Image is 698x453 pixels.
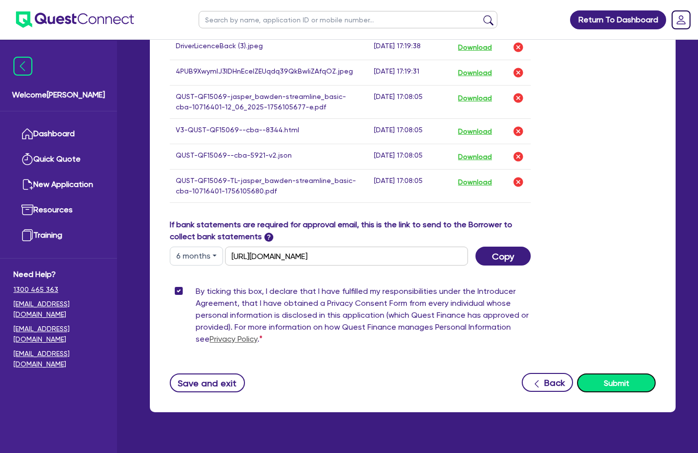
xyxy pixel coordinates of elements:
[13,349,104,369] a: [EMAIL_ADDRESS][DOMAIN_NAME]
[170,60,368,86] td: 4PUB9XwymlJ3lDHnEcelZEUqdq39QkBwIiZAfqOZ.jpeg
[199,11,497,28] input: Search by name, application ID or mobile number...
[512,92,524,104] img: delete-icon
[570,10,666,29] a: Return To Dashboard
[458,91,492,104] button: Download
[368,86,452,119] td: [DATE] 17:08:05
[512,67,524,79] img: delete-icon
[13,299,104,320] a: [EMAIL_ADDRESS][DOMAIN_NAME]
[170,119,368,144] td: V3-QUST-QF15069--cba--8344.html
[170,35,368,60] td: DriverLicenceBack (3).jpeg
[458,176,492,188] button: Download
[13,121,104,147] a: Dashboard
[13,324,104,345] a: [EMAIL_ADDRESS][DOMAIN_NAME]
[170,247,223,266] button: Dropdown toggle
[21,153,33,165] img: quick-quote
[210,334,257,344] a: Privacy Policy
[512,151,524,163] img: delete-icon
[512,41,524,53] img: delete-icon
[170,86,368,119] td: QUST-QF15069-jasper_bawden-streamline_basic-cba-10716401-12_06_2025-1756105677-e.pdf
[458,41,492,54] button: Download
[458,125,492,138] button: Download
[13,269,104,280] span: Need Help?
[368,170,452,203] td: [DATE] 17:08:05
[196,285,531,349] label: By ticking this box, I declare that I have fulfilled my responsibilities under the Introducer Agr...
[512,176,524,188] img: delete-icon
[668,7,694,33] a: Dropdown toggle
[458,150,492,163] button: Download
[475,247,531,266] button: Copy Link
[368,119,452,144] td: [DATE] 17:08:05
[368,35,452,60] td: [DATE] 17:19:38
[21,179,33,190] img: new-application
[512,125,524,137] img: delete-icon
[21,229,33,241] img: training
[13,147,104,172] a: Quick Quote
[13,285,58,293] tcxspan: Call 1300 465 363 via 3CX
[16,11,134,28] img: quest-connect-logo-blue
[13,172,104,197] a: New Application
[522,373,573,392] button: Back
[264,233,273,242] span: ?
[12,89,105,101] span: Welcome [PERSON_NAME]
[13,57,32,76] img: icon-menu-close
[577,373,656,392] button: Submit
[170,219,531,243] label: If bank statements are required for approval email, this is the link to send to the Borrower to c...
[13,223,104,248] a: Training
[368,144,452,170] td: [DATE] 17:08:05
[458,66,492,79] button: Download
[170,373,245,392] button: Save and exit
[13,197,104,223] a: Resources
[21,204,33,216] img: resources
[170,170,368,203] td: QUST-QF15069-TL-jasper_bawden-streamline_basic-cba-10716401-1756105680.pdf
[170,144,368,170] td: QUST-QF15069--cba-5921-v2.json
[368,60,452,86] td: [DATE] 17:19:31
